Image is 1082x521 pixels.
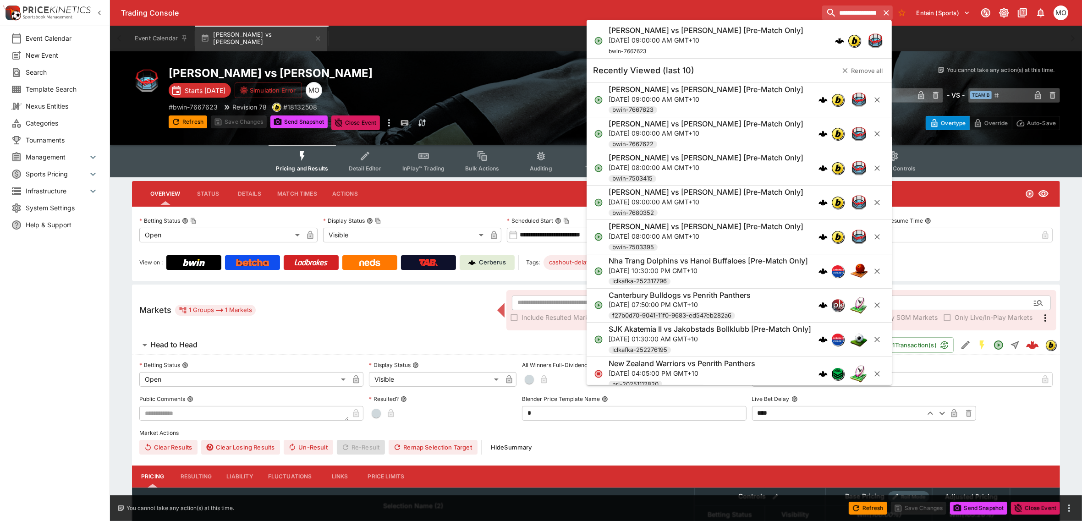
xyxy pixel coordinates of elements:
button: Live Bet Delay [791,396,798,402]
svg: Open [1025,189,1034,198]
svg: Open [594,129,603,138]
span: Team B [970,91,992,99]
p: [DATE] 09:00:00 AM GMT+10 [609,197,803,207]
span: System Settings [26,203,99,213]
div: Show/hide Price Roll mode configuration. [888,491,929,502]
p: [DATE] 07:50:00 PM GMT+10 [609,300,751,309]
button: Simulation Error [235,82,302,98]
img: lclkafka.png [832,265,844,277]
span: Only SGM Markets [881,313,938,322]
button: Connected to PK [978,5,994,21]
button: SGM Enabled [974,337,990,353]
h6: New Zealand Warriors vs Penrith Panthers [609,359,755,368]
img: PriceKinetics Logo [3,4,21,22]
button: Status [187,183,229,205]
p: Override [984,118,1008,128]
div: 1 Groups 1 Markets [179,305,252,316]
img: rugby_league.png [850,296,868,314]
div: lclkafka [831,333,844,346]
span: Search [26,67,99,77]
button: Display StatusCopy To Clipboard [367,218,373,224]
svg: Visible [1038,188,1049,199]
h6: [PERSON_NAME] vs [PERSON_NAME] [Pre-Match Only] [609,153,803,163]
h6: SJK Akatemia II vs Jakobstads Bollklubb [Pre-Match Only] [609,324,811,334]
img: logo-cerberus.svg [818,95,828,104]
button: Betting StatusCopy To Clipboard [182,218,188,224]
div: Start From [926,116,1060,130]
button: Match Times [270,183,324,205]
p: [DATE] 09:00:00 AM GMT+10 [609,35,803,45]
button: Clear Results [139,440,198,455]
img: bwin.png [832,128,844,140]
button: Display Status [412,362,419,368]
span: lclkafka-252317796 [609,277,670,286]
svg: Open [594,164,603,173]
label: Tags: [526,255,540,270]
span: bwin-7667622 [609,140,657,149]
p: Blender Price Template Name [522,395,600,403]
div: cerberus [818,164,828,173]
button: Documentation [1014,5,1031,21]
h5: Markets [139,305,171,315]
input: search [822,5,880,20]
th: Adjusted Pricing [932,488,1010,505]
button: Mark O'Loughlan [1051,3,1071,23]
button: Override [969,116,1012,130]
img: TabNZ [419,259,438,266]
h6: [PERSON_NAME] vs [PERSON_NAME] [Pre-Match Only] [609,222,803,231]
span: Pricing and Results [276,165,328,172]
p: [DATE] 08:00:00 AM GMT+10 [609,163,803,172]
img: logo-cerberus--red.svg [1026,339,1039,351]
img: mma.png [850,228,868,246]
button: Bulk edit [769,491,781,503]
img: logo-cerberus.svg [818,129,828,138]
h6: [PERSON_NAME] vs [PERSON_NAME] [Pre-Match Only] [609,119,803,128]
button: Notifications [1033,5,1049,21]
span: Bulk Actions [465,165,499,172]
img: bwin.png [273,103,281,111]
div: cerberus [818,198,828,207]
div: bwin [272,103,281,112]
p: Copy To Clipboard [169,102,218,112]
h6: Nha Trang Dolphins vs Hanoi Buffaloes [Pre-Match Only] [609,256,808,266]
h6: - VS - [947,90,965,100]
span: Auditing [530,165,552,172]
p: Copy To Clipboard [283,102,317,112]
button: Copy To Clipboard [190,218,197,224]
a: 3fd8afa4-4ba2-4659-bc66-1cef2c480509 [1023,336,1042,354]
img: lclkafka.png [832,334,844,346]
div: bwin [848,34,861,47]
span: Event Calendar [26,33,99,43]
svg: Closed [594,369,603,378]
div: Visible [369,372,502,387]
span: bwin-7503395 [609,242,658,252]
svg: Open [594,301,603,310]
img: mma.png [850,90,868,109]
button: Resulted? [401,396,407,402]
button: Fluctuations [261,466,319,488]
button: Remove all [836,63,888,78]
img: mma.png [866,32,884,50]
p: Cerberus [479,258,506,267]
div: Open [139,228,303,242]
span: cashout-delay-7 [544,258,600,267]
div: cerberus [818,301,828,310]
label: Market Actions [139,426,1053,440]
h6: [PERSON_NAME] vs [PERSON_NAME] [Pre-Match Only] [609,187,803,197]
div: Mark O'Loughlan [306,82,322,99]
button: Remap Selection Target [389,440,478,455]
p: All Winners Full-Dividend [522,361,588,369]
button: Open [990,337,1007,353]
img: pricekinetics.png [832,299,844,311]
img: Cerberus [468,259,476,266]
p: [DATE] 09:00:00 AM GMT+10 [609,94,803,104]
div: cerberus [818,232,828,241]
div: bwin [1045,340,1056,351]
button: Auto-Save [1012,116,1060,130]
button: Clear Losing Results [201,440,280,455]
p: Overtype [941,118,966,128]
p: Starts [DATE] [185,86,225,95]
button: Refresh [169,115,207,128]
div: cerberus [818,335,828,344]
button: Copy To Clipboard [563,218,570,224]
